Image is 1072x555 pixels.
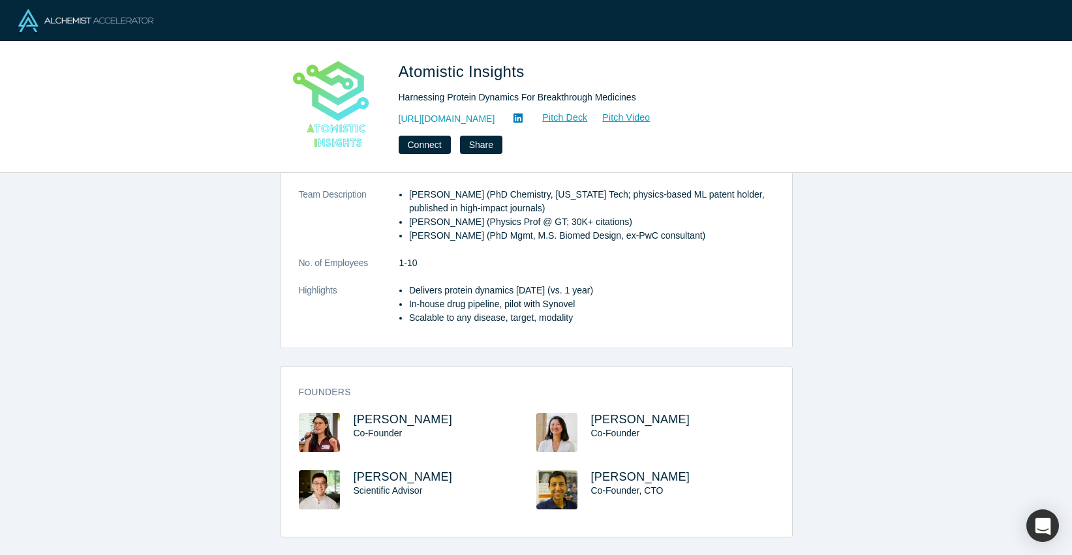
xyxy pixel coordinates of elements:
dt: Highlights [299,284,399,338]
img: Shiyao Bao's Profile Image [536,413,577,452]
dd: 1-10 [399,256,774,270]
img: Katie Kuo's Profile Image [299,413,340,452]
span: Atomistic Insights [399,63,529,80]
img: Alchemist Logo [18,9,153,32]
span: Co-Founder [591,428,640,438]
dt: Team Description [299,188,399,256]
span: Scientific Advisor [354,485,423,496]
a: [PERSON_NAME] [354,413,453,426]
a: [PERSON_NAME] [354,470,453,483]
button: Connect [399,136,451,154]
p: [PERSON_NAME] (PhD Mgmt, M.S. Biomed Design, ex-PwC consultant) [409,229,774,243]
h3: Founders [299,385,756,399]
p: In-house drug pipeline, pilot with Synovel [409,297,774,311]
a: [PERSON_NAME] [591,470,690,483]
div: Harnessing Protein Dynamics For Breakthrough Medicines [399,91,764,104]
p: [PERSON_NAME] (PhD Chemistry, [US_STATE] Tech; physics-based ML patent holder, published in high-... [409,188,774,215]
p: [PERSON_NAME] (Physics Prof @ GT; 30K+ citations) [409,215,774,229]
img: Atomistic Insights's Logo [289,60,380,151]
p: Scalable to any disease, target, modality [409,311,774,325]
a: Pitch Deck [528,110,588,125]
a: Pitch Video [588,110,651,125]
p: Delivers protein dynamics [DATE] (vs. 1 year) [409,284,774,297]
button: Share [460,136,502,154]
span: Co-Founder, CTO [591,485,664,496]
img: JC Gumbart's Profile Image [536,470,577,509]
span: Co-Founder [354,428,403,438]
img: Andrew Pang's Profile Image [299,470,340,509]
a: [PERSON_NAME] [591,413,690,426]
dt: No. of Employees [299,256,399,284]
a: [URL][DOMAIN_NAME] [399,112,495,126]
